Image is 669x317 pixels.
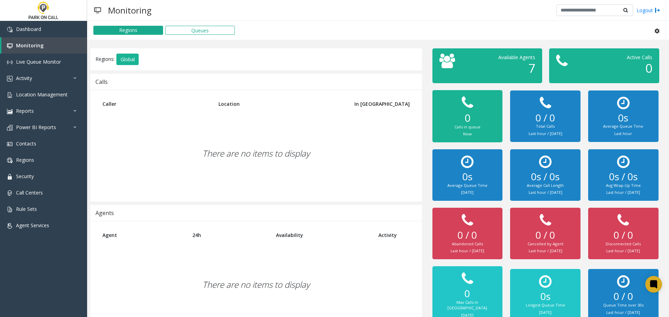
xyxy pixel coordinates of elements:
div: Agents [95,208,114,217]
div: Calls [95,77,108,86]
small: Last hour / [DATE] [606,248,640,253]
div: Average Queue Time [439,183,495,189]
small: Last hour / [DATE] [529,248,562,253]
img: logout [655,7,660,14]
img: 'icon' [7,207,13,212]
img: 'icon' [7,76,13,81]
div: Total Calls [517,124,573,129]
span: 7 [528,60,535,76]
h2: 0s [439,171,495,183]
img: 'icon' [7,174,13,180]
h2: 0 / 0 [595,291,651,302]
span: Power BI Reports [16,124,56,130]
span: Regions [16,157,34,163]
th: Agent [97,227,187,244]
span: Location Management [16,91,68,98]
small: Last hour / [DATE] [529,190,562,195]
h2: 0 / 0 [439,229,495,241]
div: Disconnected Calls [595,241,651,247]
button: Global [116,54,139,65]
span: Monitoring [16,42,44,49]
h2: 0 / 0 [595,229,651,241]
small: Last hour / [DATE] [451,248,484,253]
h2: 0s [595,112,651,124]
h2: 0 / 0 [517,112,573,124]
span: Live Queue Monitor [16,58,61,65]
small: Last hour / [DATE] [606,310,640,315]
h3: Monitoring [105,2,155,19]
img: 'icon' [7,223,13,229]
div: Average Queue Time [595,124,651,129]
div: Avg Wrap-Up Time [595,183,651,189]
small: Now [463,131,472,136]
img: 'icon' [7,190,13,196]
img: 'icon' [7,109,13,114]
img: 'icon' [7,92,13,98]
span: Call Centers [16,189,43,196]
div: There are no items to display [97,112,415,195]
th: Caller [97,95,213,112]
a: Monitoring [1,37,87,54]
img: 'icon' [7,27,13,32]
small: Last hour / [DATE] [529,131,562,136]
img: 'icon' [7,158,13,163]
small: Last hour [614,131,632,136]
button: Regions [93,26,163,35]
small: Last hour / [DATE] [606,190,640,195]
img: 'icon' [7,141,13,147]
img: 'icon' [7,43,13,49]
div: Abandoned Calls [439,241,495,247]
small: [DATE] [539,310,552,315]
div: Average Call Length [517,183,573,189]
span: Regions: [95,55,115,62]
a: Logout [637,7,660,14]
img: 'icon' [7,125,13,130]
span: Active Calls [627,54,652,61]
img: 'icon' [7,60,13,65]
div: Calls in queue [439,124,495,130]
div: Longest Queue Time [517,302,573,308]
th: In [GEOGRAPHIC_DATA] [337,95,415,112]
span: Agent Services [16,222,49,229]
th: Activity [373,227,415,244]
span: Dashboard [16,26,41,32]
img: pageIcon [94,2,101,19]
h2: 0s [517,291,573,302]
th: Location [213,95,337,112]
h2: 0s / 0s [595,171,651,183]
th: 24h [187,227,271,244]
span: 0 [645,60,652,76]
h2: 0 / 0 [517,229,573,241]
div: Queue Time over 30s [595,302,651,308]
span: Rule Sets [16,206,37,212]
h2: 0 [439,288,495,300]
small: [DATE] [461,190,474,195]
span: Available Agents [498,54,535,61]
span: Activity [16,75,32,81]
div: Max Calls in [GEOGRAPHIC_DATA] [439,300,495,311]
span: Reports [16,108,34,114]
th: Availability [271,227,373,244]
span: Contacts [16,140,36,147]
h2: 0s / 0s [517,171,573,183]
button: Queues [165,26,235,35]
h2: 0 [439,112,495,124]
span: Security [16,173,34,180]
div: Cancelled by Agent [517,241,573,247]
